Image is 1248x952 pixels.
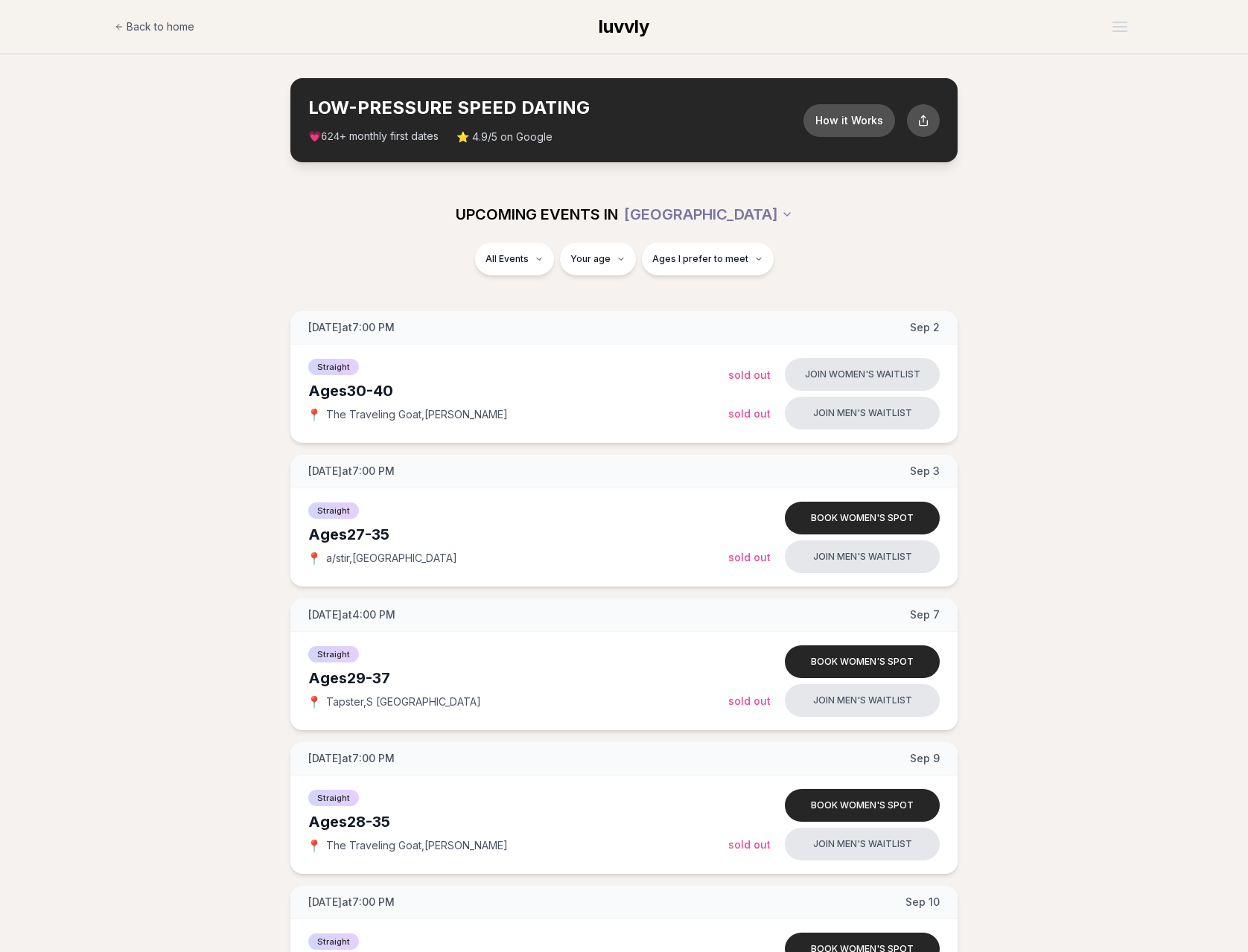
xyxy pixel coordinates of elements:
button: Ages I prefer to meet [642,243,774,275]
span: 624 [321,131,340,143]
span: Straight [308,502,359,519]
button: Book women's spot [785,645,940,678]
span: Straight [308,359,359,375]
div: Ages 28-35 [308,811,728,832]
button: Join men's waitlist [785,828,940,860]
button: Join men's waitlist [785,540,940,573]
span: Sold Out [728,407,771,420]
span: 📍 [308,840,320,852]
span: ⭐ 4.9/5 on Google [456,130,553,144]
span: Straight [308,646,359,662]
span: Sep 7 [910,607,940,622]
span: Straight [308,790,359,806]
span: Sold Out [728,551,771,563]
span: [DATE] at 4:00 PM [308,607,395,622]
span: Back to home [127,19,194,34]
a: Back to home [115,12,194,42]
button: Join women's waitlist [785,358,940,391]
button: Join men's waitlist [785,684,940,717]
span: Sep 2 [910,320,940,335]
button: [GEOGRAPHIC_DATA] [624,198,793,231]
span: Sep 3 [910,464,940,479]
span: The Traveling Goat , [PERSON_NAME] [326,838,508,853]
span: Straight [308,933,359,950]
span: All Events [485,253,529,265]
span: Ages I prefer to meet [652,253,748,265]
span: 📍 [308,696,320,708]
span: 📍 [308,552,320,564]
span: Sold Out [728,694,771,707]
button: Join men's waitlist [785,397,940,429]
span: Tapster , S [GEOGRAPHIC_DATA] [326,694,481,709]
button: All Events [475,243,554,275]
span: 📍 [308,409,320,421]
button: Book women's spot [785,502,940,534]
a: luvvly [599,15,649,39]
button: Your age [560,243,636,275]
span: Sep 10 [905,895,940,910]
span: a/stir , [GEOGRAPHIC_DATA] [326,551,457,566]
span: [DATE] at 7:00 PM [308,464,395,479]
span: Sold Out [728,838,771,851]
h2: LOW-PRESSURE SPEED DATING [308,96,803,120]
div: Ages 27-35 [308,524,728,545]
button: Open menu [1107,16,1133,38]
span: Sep 9 [910,751,940,766]
span: [DATE] at 7:00 PM [308,895,395,910]
div: Ages 29-37 [308,668,728,689]
button: Book women's spot [785,789,940,822]
span: UPCOMING EVENTS IN [456,204,618,225]
span: Your age [570,253,611,265]
span: The Traveling Goat , [PERSON_NAME] [326,407,508,422]
span: [DATE] at 7:00 PM [308,751,395,766]
span: [DATE] at 7:00 PM [308,320,395,335]
button: How it Works [803,104,895,137]
span: 💗 + monthly first dates [308,129,439,144]
div: Ages 30-40 [308,380,728,401]
span: Sold Out [728,368,771,381]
